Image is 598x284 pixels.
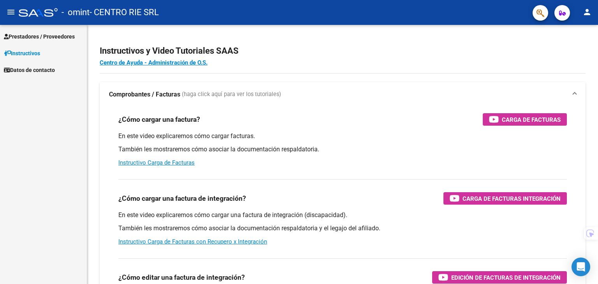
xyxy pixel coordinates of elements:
span: (haga click aquí para ver los tutoriales) [182,90,281,99]
span: Datos de contacto [4,66,55,74]
p: En este video explicaremos cómo cargar facturas. [118,132,567,140]
mat-icon: person [582,7,592,17]
span: Carga de Facturas [502,115,561,124]
button: Edición de Facturas de integración [432,271,567,284]
h3: ¿Cómo cargar una factura de integración? [118,193,246,204]
h3: ¿Cómo cargar una factura? [118,114,200,125]
p: También les mostraremos cómo asociar la documentación respaldatoria. [118,145,567,154]
span: Instructivos [4,49,40,58]
p: También les mostraremos cómo asociar la documentación respaldatoria y el legajo del afiliado. [118,224,567,233]
span: - CENTRO RIE SRL [90,4,159,21]
mat-icon: menu [6,7,16,17]
span: - omint [62,4,90,21]
span: Prestadores / Proveedores [4,32,75,41]
h2: Instructivos y Video Tutoriales SAAS [100,44,586,58]
button: Carga de Facturas [483,113,567,126]
div: Open Intercom Messenger [572,258,590,276]
a: Centro de Ayuda - Administración de O.S. [100,59,208,66]
a: Instructivo Carga de Facturas [118,159,195,166]
mat-expansion-panel-header: Comprobantes / Facturas (haga click aquí para ver los tutoriales) [100,82,586,107]
button: Carga de Facturas Integración [443,192,567,205]
a: Instructivo Carga de Facturas con Recupero x Integración [118,238,267,245]
p: En este video explicaremos cómo cargar una factura de integración (discapacidad). [118,211,567,219]
span: Carga de Facturas Integración [463,194,561,203]
h3: ¿Cómo editar una factura de integración? [118,272,245,283]
strong: Comprobantes / Facturas [109,90,180,99]
span: Edición de Facturas de integración [451,273,561,282]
